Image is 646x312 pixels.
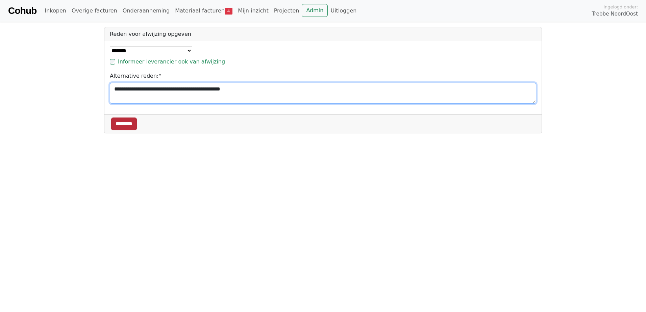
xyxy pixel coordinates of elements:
[172,4,235,18] a: Materiaal facturen4
[118,58,225,66] label: Informeer leverancier ook van afwijzing
[328,4,359,18] a: Uitloggen
[69,4,120,18] a: Overige facturen
[302,4,328,17] a: Admin
[271,4,302,18] a: Projecten
[235,4,271,18] a: Mijn inzicht
[110,72,161,80] label: Alternative reden:
[120,4,172,18] a: Onderaanneming
[603,4,638,10] span: Ingelogd onder:
[42,4,69,18] a: Inkopen
[104,27,542,41] div: Reden voor afwijzing opgeven
[225,8,232,15] span: 4
[8,3,36,19] a: Cohub
[158,73,161,79] abbr: required
[592,10,638,18] span: Trebbe NoordOost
